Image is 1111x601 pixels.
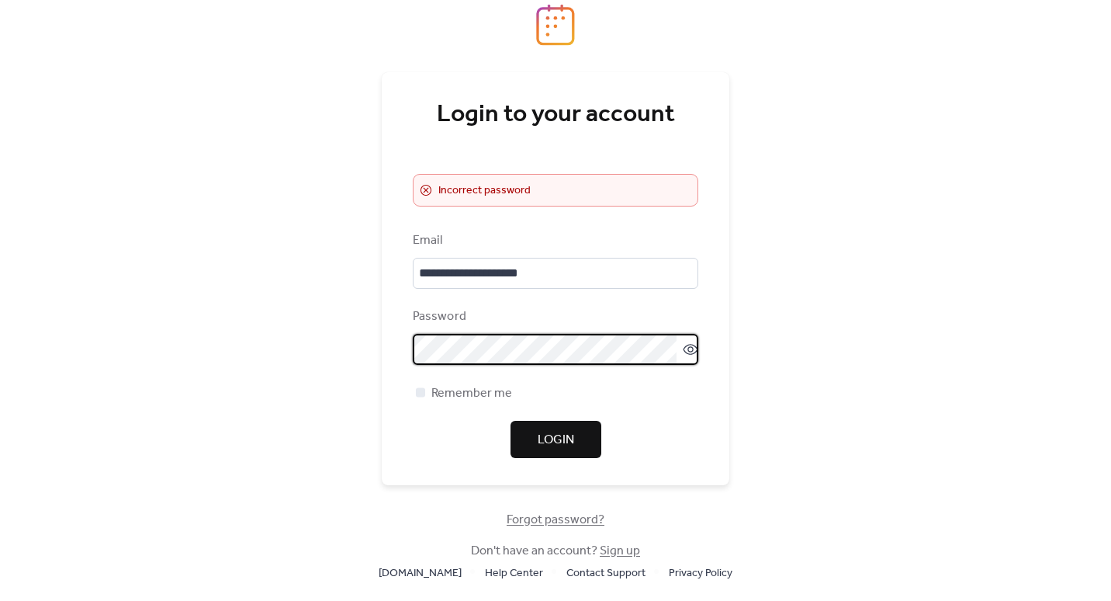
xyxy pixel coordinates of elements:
div: Email [413,231,695,250]
button: Login [511,421,601,458]
a: Sign up [600,539,640,563]
span: Privacy Policy [669,565,732,583]
span: Help Center [485,565,543,583]
span: Forgot password? [507,511,604,530]
div: Login to your account [413,99,698,130]
a: [DOMAIN_NAME] [379,563,462,582]
span: Contact Support [566,565,645,583]
a: Privacy Policy [669,563,732,582]
a: Contact Support [566,563,645,582]
span: [DOMAIN_NAME] [379,565,462,583]
a: Forgot password? [507,516,604,524]
span: Don't have an account? [471,542,640,561]
span: Remember me [431,384,512,403]
a: Help Center [485,563,543,582]
div: Password [413,307,695,326]
span: Login [538,431,574,450]
span: Incorrect password [438,182,531,200]
img: logo [536,4,575,46]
